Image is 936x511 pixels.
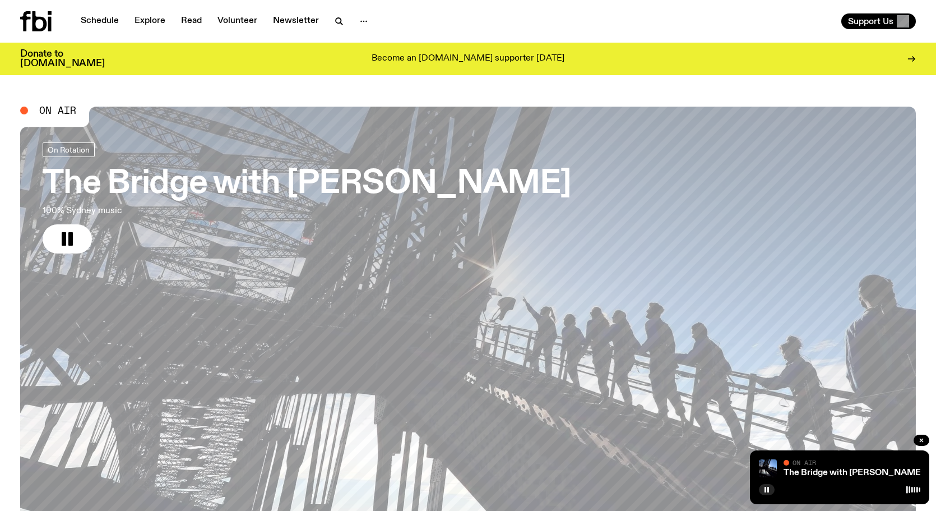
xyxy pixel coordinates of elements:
[128,13,172,29] a: Explore
[43,168,571,200] h3: The Bridge with [PERSON_NAME]
[266,13,326,29] a: Newsletter
[43,204,330,218] p: 100% Sydney music
[74,13,126,29] a: Schedule
[759,459,777,477] img: People climb Sydney's Harbour Bridge
[841,13,916,29] button: Support Us
[784,468,924,477] a: The Bridge with [PERSON_NAME]
[211,13,264,29] a: Volunteer
[174,13,208,29] a: Read
[848,16,893,26] span: Support Us
[39,105,76,116] span: On Air
[48,145,90,154] span: On Rotation
[43,142,571,254] a: The Bridge with [PERSON_NAME]100% Sydney music
[43,142,95,157] a: On Rotation
[372,54,564,64] p: Become an [DOMAIN_NAME] supporter [DATE]
[793,459,816,466] span: On Air
[20,49,105,68] h3: Donate to [DOMAIN_NAME]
